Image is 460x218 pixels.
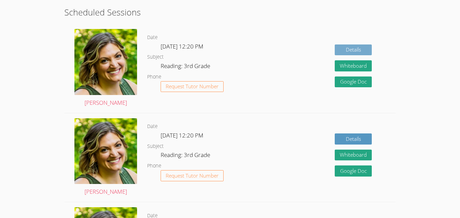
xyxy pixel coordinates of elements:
span: [DATE] 12:20 PM [161,131,203,139]
dt: Phone [147,162,161,170]
a: Google Doc [335,76,372,88]
button: Request Tutor Number [161,170,224,181]
button: Whiteboard [335,60,372,71]
dt: Date [147,33,158,42]
dd: Reading: 3rd Grade [161,150,211,162]
h2: Scheduled Sessions [64,6,396,19]
a: [PERSON_NAME] [74,29,137,107]
span: Request Tutor Number [166,173,219,178]
dt: Subject [147,142,164,151]
img: Headshot.png [74,29,137,95]
span: Request Tutor Number [166,84,219,89]
dd: Reading: 3rd Grade [161,61,211,73]
dt: Phone [147,73,161,81]
a: [PERSON_NAME] [74,118,137,197]
button: Request Tutor Number [161,81,224,92]
a: Details [335,133,372,145]
img: Headshot.png [74,118,137,184]
dt: Date [147,122,158,131]
a: Details [335,44,372,56]
a: Google Doc [335,165,372,177]
span: [DATE] 12:20 PM [161,42,203,50]
button: Whiteboard [335,150,372,161]
dt: Subject [147,53,164,61]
